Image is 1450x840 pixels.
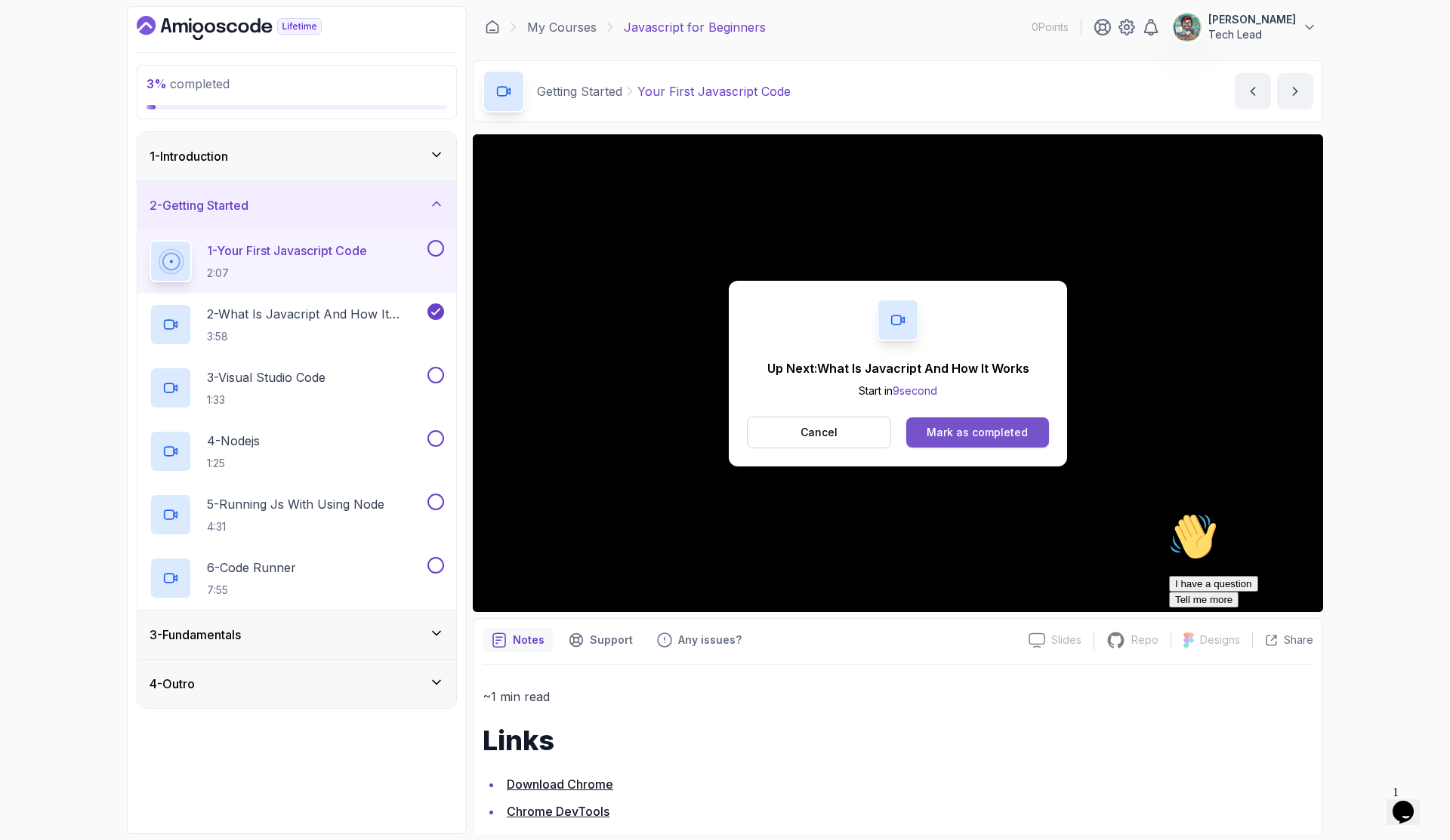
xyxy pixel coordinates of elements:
[507,804,609,819] a: Chrome DevTools
[207,392,325,408] p: 1:33
[150,196,248,214] h3: 2 - Getting Started
[637,82,791,100] p: Your First Javascript Code
[1131,632,1158,648] p: Repo
[1032,20,1069,35] p: 0 Points
[207,266,367,281] p: 2:07
[137,660,456,708] button: 4-Outro
[137,132,456,180] button: 1-Introduction
[801,425,838,440] p: Cancel
[207,558,296,577] p: 6 - Code Runner
[207,432,260,450] p: 4 - Nodejs
[483,686,1313,707] p: ~1 min read
[150,367,444,409] button: 3-Visual Studio Code1:33
[1172,12,1317,42] button: user profile image[PERSON_NAME]Tech Lead
[137,181,456,229] button: 2-Getting Started
[1387,780,1435,825] iframe: chat widget
[483,628,554,652] button: notes button
[767,359,1029,377] p: Up Next: What Is Javacript And How It Works
[150,675,195,693] h3: 4 - Outro
[678,632,742,648] p: Any issues?
[1277,73,1313,109] button: next content
[1208,12,1296,27] p: [PERSON_NAME]
[137,16,356,40] a: Dashboard
[590,632,633,648] p: Support
[207,519,384,534] p: 4:31
[1173,13,1202,42] img: user profile image
[150,147,228,165] h3: 1 - Introduction
[893,384,937,397] span: 9 second
[147,76,230,91] span: completed
[207,329,424,344] p: 3:58
[537,82,622,100] p: Getting Started
[207,368,325,386] p: 3 - Visual Studio Code
[648,628,751,652] button: Feedback button
[207,242,367,260] p: 1 - Your First Javascript Code
[207,583,296,598] p: 7:55
[624,18,766,36] p: Javascript for Beginners
[747,417,891,448] button: Cancel
[927,425,1028,440] div: Mark as completed
[6,6,54,54] img: :wave:
[1208,27,1296,42] p: Tech Lead
[485,20,500,35] a: Dashboard
[207,305,424,323] p: 2 - What Is Javacript And How It Works
[6,85,76,101] button: Tell me more
[207,495,384,513] p: 5 - Running Js With Using Node
[906,417,1049,448] button: Mark as completed
[150,494,444,536] button: 5-Running Js With Using Node4:31
[473,134,1323,612] iframe: 1 - Your First Javascript Code
[513,632,545,648] p: Notes
[560,628,642,652] button: Support button
[150,240,444,282] button: 1-Your First Javascript Code2:07
[150,626,241,644] h3: 3 - Fundamentals
[150,557,444,599] button: 6-Code Runner7:55
[207,456,260,471] p: 1:25
[6,45,150,57] span: Hi! How can we help?
[1051,632,1081,648] p: Slides
[527,18,597,36] a: My Courses
[150,303,444,346] button: 2-What Is Javacript And How It Works3:58
[1163,506,1435,772] iframe: chat widget
[147,76,167,91] span: 3 %
[137,611,456,659] button: 3-Fundamentals
[507,777,613,792] a: Download Chrome
[6,69,95,85] button: I have a question
[1235,73,1271,109] button: previous content
[6,6,278,101] div: 👋Hi! How can we help?I have a questionTell me more
[150,430,444,472] button: 4-Nodejs1:25
[767,383,1029,398] p: Start in
[483,725,1313,755] h1: Links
